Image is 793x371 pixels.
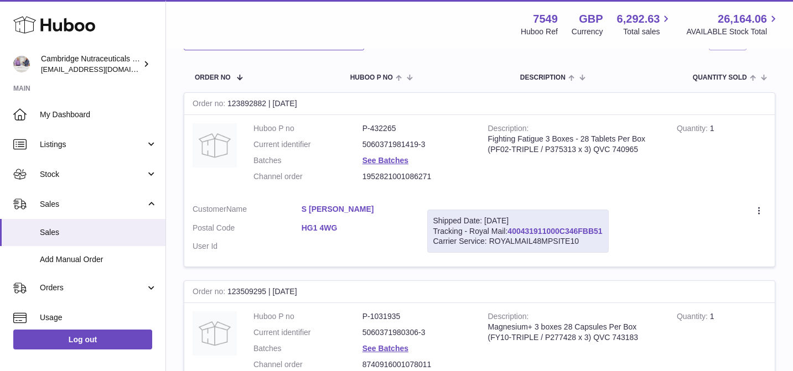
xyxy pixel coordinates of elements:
[362,156,408,165] a: See Batches
[253,171,362,182] dt: Channel order
[195,74,231,81] span: Order No
[40,312,157,323] span: Usage
[427,210,609,253] div: Tracking - Royal Mail:
[253,327,362,338] dt: Current identifier
[193,223,302,236] dt: Postal Code
[193,205,226,213] span: Customer
[362,123,471,134] dd: P-432265
[302,204,411,215] a: S [PERSON_NAME]
[193,311,237,356] img: no-photo.jpg
[40,227,157,238] span: Sales
[623,27,672,37] span: Total sales
[253,311,362,322] dt: Huboo P no
[677,312,710,323] strong: Quantity
[193,287,227,299] strong: Order no
[193,241,302,252] dt: User Id
[433,236,603,247] div: Carrier Service: ROYALMAIL48MPSITE10
[488,312,529,323] strong: Description
[677,124,710,135] strong: Quantity
[572,27,603,37] div: Currency
[40,199,146,210] span: Sales
[362,139,471,150] dd: 5060371981419-3
[521,27,558,37] div: Huboo Ref
[488,322,660,343] div: Magnesium+ 3 boxes 28 Capsules Per Box (FY10-TRIPLE / P277428 x 3) QVC 743183
[507,227,602,236] a: 400431911000C346FBB51
[253,155,362,166] dt: Batches
[193,204,302,217] dt: Name
[184,281,775,303] div: 123509295 | [DATE]
[718,12,767,27] span: 26,164.06
[362,327,471,338] dd: 5060371980306-3
[362,344,408,353] a: See Batches
[362,171,471,182] dd: 1952821001086271
[41,54,141,75] div: Cambridge Nutraceuticals Ltd
[533,12,558,27] strong: 7549
[40,109,157,120] span: My Dashboard
[253,139,362,150] dt: Current identifier
[41,65,163,74] span: [EMAIL_ADDRESS][DOMAIN_NAME]
[579,12,603,27] strong: GBP
[362,359,471,370] dd: 8740916001078011
[617,12,660,27] span: 6,292.63
[193,123,237,168] img: no-photo.jpg
[693,74,747,81] span: Quantity Sold
[302,223,411,233] a: HG1 4WG
[13,56,30,72] img: qvc@camnutra.com
[350,74,393,81] span: Huboo P no
[686,27,780,37] span: AVAILABLE Stock Total
[520,74,566,81] span: Description
[362,311,471,322] dd: P-1031935
[40,283,146,293] span: Orders
[253,123,362,134] dt: Huboo P no
[193,99,227,111] strong: Order no
[253,359,362,370] dt: Channel order
[488,134,660,155] div: Fighting Fatigue 3 Boxes - 28 Tablets Per Box (PF02-TRIPLE / P375313 x 3) QVC 740965
[40,254,157,265] span: Add Manual Order
[253,343,362,354] dt: Batches
[40,169,146,180] span: Stock
[40,139,146,150] span: Listings
[668,115,775,196] td: 1
[184,93,775,115] div: 123892882 | [DATE]
[686,12,780,37] a: 26,164.06 AVAILABLE Stock Total
[617,12,673,37] a: 6,292.63 Total sales
[13,330,152,349] a: Log out
[433,216,603,226] div: Shipped Date: [DATE]
[488,124,529,135] strong: Description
